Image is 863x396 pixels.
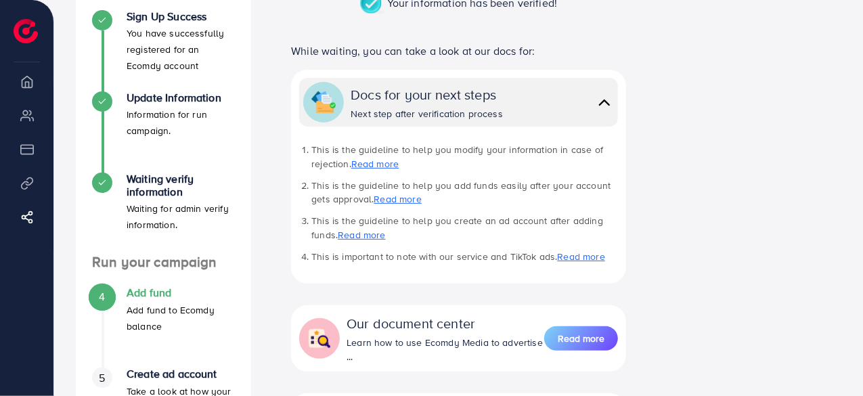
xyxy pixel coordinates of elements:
[76,286,251,368] li: Add fund
[311,250,618,263] li: This is important to note with our service and TikTok ads.
[307,326,332,351] img: collapse
[805,335,853,386] iframe: Chat
[347,313,544,333] div: Our document center
[127,25,235,74] p: You have successfully registered for an Ecomdy account
[76,91,251,173] li: Update Information
[374,192,421,206] a: Read more
[127,106,235,139] p: Information for run campaign.
[347,336,544,364] div: Learn how to use Ecomdy Media to advertise ...
[311,179,618,206] li: This is the guideline to help you add funds easily after your account gets approval.
[127,10,235,23] h4: Sign Up Success
[127,173,235,198] h4: Waiting verify information
[311,214,618,242] li: This is the guideline to help you create an ad account after adding funds.
[311,143,618,171] li: This is the guideline to help you modify your information in case of rejection.
[338,228,385,242] a: Read more
[127,286,235,299] h4: Add fund
[127,368,235,380] h4: Create ad account
[14,19,38,43] img: logo
[76,10,251,91] li: Sign Up Success
[127,200,235,233] p: Waiting for admin verify information.
[99,289,105,305] span: 4
[76,173,251,254] li: Waiting verify information
[99,370,105,386] span: 5
[351,85,503,104] div: Docs for your next steps
[127,302,235,334] p: Add fund to Ecomdy balance
[544,326,618,351] button: Read more
[558,332,604,345] span: Read more
[351,157,399,171] a: Read more
[127,91,235,104] h4: Update Information
[558,250,605,263] a: Read more
[351,107,503,120] div: Next step after verification process
[291,43,626,59] p: While waiting, you can take a look at our docs for:
[595,93,614,112] img: collapse
[311,90,336,114] img: collapse
[544,325,618,352] a: Read more
[76,254,251,271] h4: Run your campaign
